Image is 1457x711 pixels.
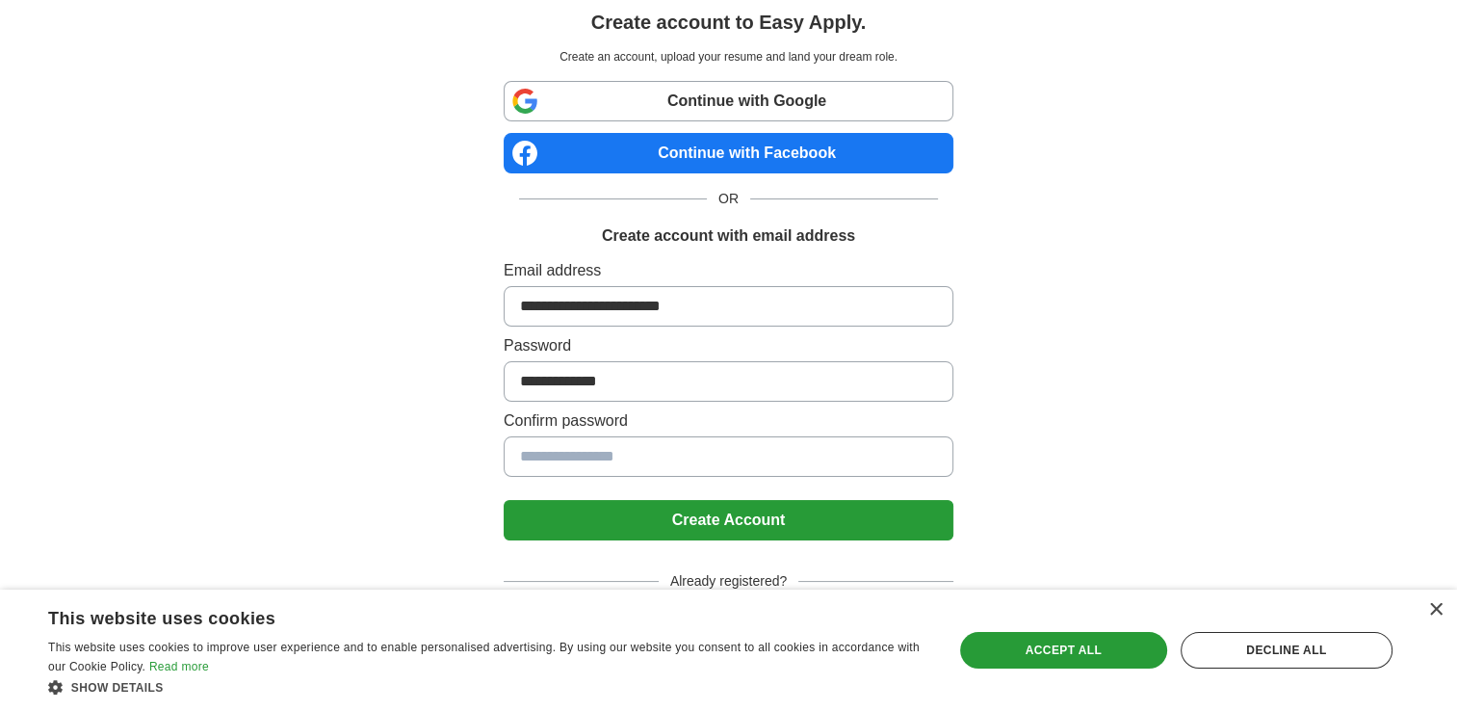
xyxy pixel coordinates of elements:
h1: Create account with email address [602,224,855,248]
span: This website uses cookies to improve user experience and to enable personalised advertising. By u... [48,641,920,673]
span: Already registered? [659,571,798,592]
h1: Create account to Easy Apply. [591,8,867,37]
a: Continue with Google [504,81,953,121]
label: Confirm password [504,409,953,433]
div: Close [1428,603,1443,618]
a: Continue with Facebook [504,133,953,173]
label: Password [504,334,953,357]
div: Show details [48,677,926,697]
label: Email address [504,259,953,282]
span: Show details [71,681,164,695]
div: This website uses cookies [48,601,878,630]
p: Create an account, upload your resume and land your dream role. [507,48,950,66]
a: Read more, opens a new window [149,660,209,673]
button: Create Account [504,500,953,540]
div: Decline all [1181,632,1392,669]
span: OR [707,189,750,209]
div: Accept all [960,632,1167,669]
